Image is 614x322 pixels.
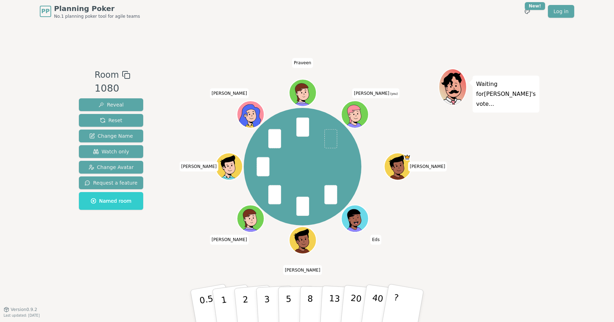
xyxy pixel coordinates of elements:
[283,265,322,275] span: Click to change your name
[179,162,219,171] span: Click to change your name
[548,5,574,18] a: Log in
[11,307,37,312] span: Version 0.9.2
[404,154,410,160] span: Isaac is the host
[342,102,367,127] button: Click to change your avatar
[210,88,249,98] span: Click to change your name
[54,13,140,19] span: No.1 planning poker tool for agile teams
[79,130,143,142] button: Change Name
[408,162,447,171] span: Click to change your name
[85,179,138,186] span: Request a feature
[521,5,534,18] button: New!
[79,192,143,210] button: Named room
[79,98,143,111] button: Reveal
[210,235,249,245] span: Click to change your name
[95,69,119,81] span: Room
[352,88,399,98] span: Click to change your name
[4,313,40,317] span: Last updated: [DATE]
[91,197,131,204] span: Named room
[54,4,140,13] span: Planning Poker
[89,132,133,140] span: Change Name
[370,235,381,245] span: Click to change your name
[98,101,124,108] span: Reveal
[79,176,143,189] button: Request a feature
[4,307,37,312] button: Version0.9.2
[93,148,129,155] span: Watch only
[100,117,122,124] span: Reset
[95,81,130,96] div: 1080
[79,145,143,158] button: Watch only
[40,4,140,19] a: PPPlanning PokerNo.1 planning poker tool for agile teams
[79,114,143,127] button: Reset
[292,58,313,68] span: Click to change your name
[79,161,143,174] button: Change Avatar
[389,92,398,95] span: (you)
[88,164,134,171] span: Change Avatar
[41,7,49,16] span: PP
[476,79,536,109] p: Waiting for [PERSON_NAME] 's vote...
[525,2,545,10] div: New!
